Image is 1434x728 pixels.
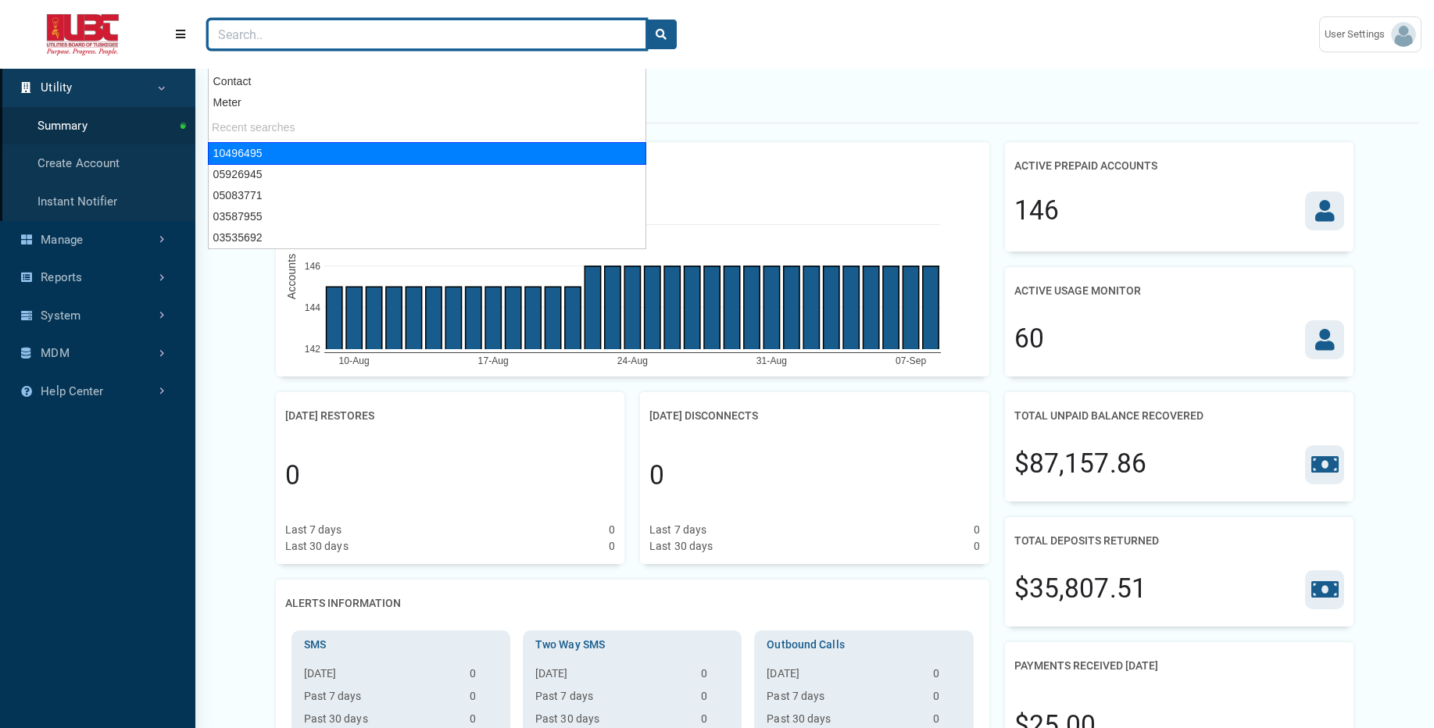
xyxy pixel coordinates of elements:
[208,20,646,49] input: Search
[209,92,645,113] div: Meter
[649,538,713,555] div: Last 30 days
[927,688,967,711] td: 0
[285,401,374,430] h2: [DATE] Restores
[298,637,504,653] h3: SMS
[927,666,967,688] td: 0
[1325,27,1391,42] span: User Settings
[609,538,615,555] div: 0
[529,666,695,688] th: [DATE]
[298,666,463,688] th: [DATE]
[1319,16,1421,52] a: User Settings
[645,20,677,49] button: search
[285,538,349,555] div: Last 30 days
[1014,569,1146,608] div: $35,807.51
[166,20,195,48] button: Menu
[974,522,980,538] div: 0
[13,14,153,55] img: ALTSK Logo
[1014,401,1203,430] h2: Total Unpaid Balance Recovered
[1014,651,1158,680] h2: Payments Received [DATE]
[974,538,980,555] div: 0
[649,522,706,538] div: Last 7 days
[760,688,926,711] th: Past 7 days
[1014,191,1059,230] div: 146
[695,666,735,688] td: 0
[1014,319,1044,359] div: 60
[649,456,664,495] div: 0
[209,71,645,92] div: Contact
[529,688,695,711] th: Past 7 days
[298,688,463,711] th: Past 7 days
[209,227,645,248] div: 03535692
[609,522,615,538] div: 0
[285,456,300,495] div: 0
[760,637,967,653] h3: Outbound Calls
[285,589,401,618] h2: Alerts Information
[208,142,646,165] div: 10496495
[1014,526,1159,555] h2: Total Deposits Returned
[1014,152,1157,180] h2: Active Prepaid Accounts
[463,666,504,688] td: 0
[1014,277,1141,305] h2: Active Usage Monitor
[760,666,926,688] th: [DATE]
[695,688,735,711] td: 0
[285,522,342,538] div: Last 7 days
[1014,444,1146,484] div: $87,157.86
[529,637,735,653] h3: Two Way SMS
[209,206,645,227] div: 03587955
[463,688,504,711] td: 0
[209,164,645,185] div: 05926945
[649,401,758,430] h2: [DATE] Disconnects
[209,185,645,206] div: 05083771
